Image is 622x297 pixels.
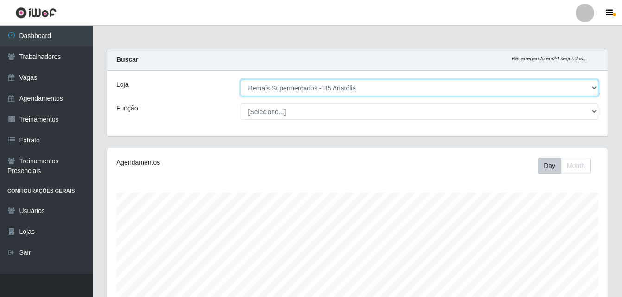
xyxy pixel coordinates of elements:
[538,158,591,174] div: First group
[116,80,128,90] label: Loja
[538,158,561,174] button: Day
[561,158,591,174] button: Month
[116,103,138,113] label: Função
[116,56,138,63] strong: Buscar
[15,7,57,19] img: CoreUI Logo
[116,158,309,168] div: Agendamentos
[512,56,587,61] i: Recarregando em 24 segundos...
[538,158,598,174] div: Toolbar with button groups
